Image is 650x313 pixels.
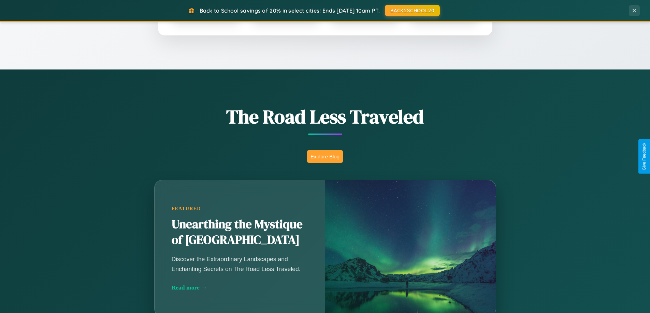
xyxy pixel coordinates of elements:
[385,5,440,16] button: BACK2SCHOOL20
[172,217,308,248] h2: Unearthing the Mystique of [GEOGRAPHIC_DATA]
[172,284,308,291] div: Read more →
[172,254,308,273] p: Discover the Extraordinary Landscapes and Enchanting Secrets on The Road Less Traveled.
[642,143,647,170] div: Give Feedback
[307,150,343,163] button: Explore Blog
[120,104,530,130] h1: The Road Less Traveled
[172,206,308,212] div: Featured
[200,7,380,14] span: Back to School savings of 20% in select cities! Ends [DATE] 10am PT.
